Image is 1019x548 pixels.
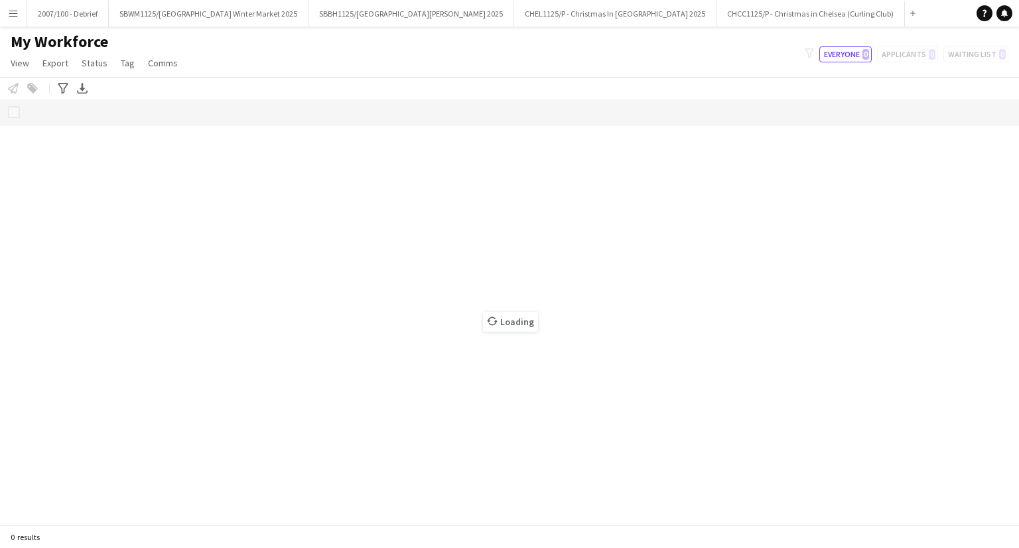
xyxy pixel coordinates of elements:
span: Loading [483,312,538,332]
span: View [11,57,29,69]
app-action-btn: Advanced filters [55,80,71,96]
span: Comms [148,57,178,69]
button: 2007/100 - Debrief [27,1,109,27]
a: Comms [143,54,183,72]
a: Status [76,54,113,72]
button: CHCC1125/P - Christmas in Chelsea (Curling Club) [716,1,905,27]
button: CHEL1125/P - Christmas In [GEOGRAPHIC_DATA] 2025 [514,1,716,27]
a: Tag [115,54,140,72]
a: View [5,54,34,72]
button: SBBH1125/[GEOGRAPHIC_DATA][PERSON_NAME] 2025 [308,1,514,27]
button: Everyone0 [819,46,872,62]
span: My Workforce [11,32,108,52]
span: Status [82,57,107,69]
span: 0 [862,49,869,60]
app-action-btn: Export XLSX [74,80,90,96]
span: Export [42,57,68,69]
button: SBWM1125/[GEOGRAPHIC_DATA] Winter Market 2025 [109,1,308,27]
a: Export [37,54,74,72]
span: Tag [121,57,135,69]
